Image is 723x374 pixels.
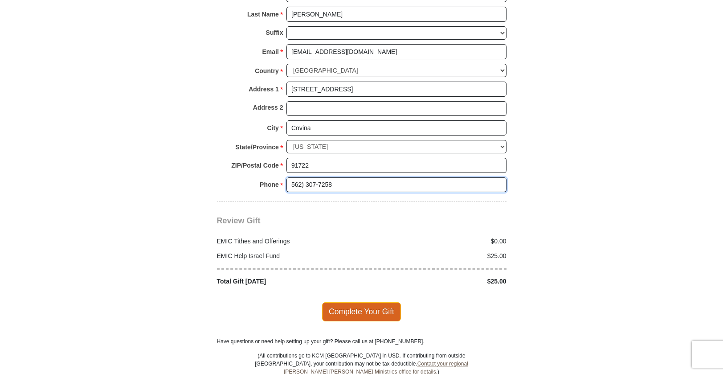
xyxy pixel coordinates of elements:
[266,26,283,39] strong: Suffix
[212,237,362,246] div: EMIC Tithes and Offerings
[212,251,362,261] div: EMIC Help Israel Fund
[217,337,507,345] p: Have questions or need help setting up your gift? Please call us at [PHONE_NUMBER].
[212,277,362,286] div: Total Gift [DATE]
[267,122,278,134] strong: City
[249,83,279,95] strong: Address 1
[362,237,511,246] div: $0.00
[247,8,279,21] strong: Last Name
[260,178,279,191] strong: Phone
[231,159,279,172] strong: ZIP/Postal Code
[236,141,279,153] strong: State/Province
[322,302,401,321] span: Complete Your Gift
[217,216,261,225] span: Review Gift
[362,277,511,286] div: $25.00
[362,251,511,261] div: $25.00
[262,45,279,58] strong: Email
[255,65,279,77] strong: Country
[253,101,283,114] strong: Address 2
